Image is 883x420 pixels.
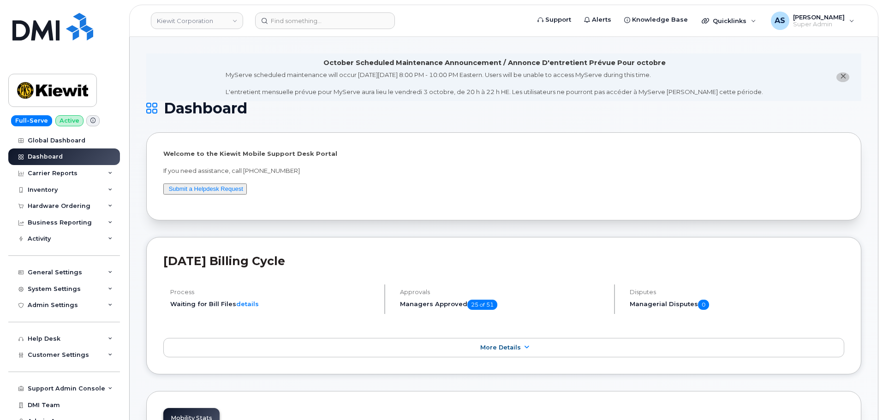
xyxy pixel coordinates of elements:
h5: Managers Approved [400,300,606,310]
h5: Managerial Disputes [630,300,844,310]
div: October Scheduled Maintenance Announcement / Annonce D'entretient Prévue Pour octobre [323,58,666,68]
p: Welcome to the Kiewit Mobile Support Desk Portal [163,149,844,158]
h4: Disputes [630,289,844,296]
h4: Process [170,289,376,296]
button: Submit a Helpdesk Request [163,183,247,195]
a: Submit a Helpdesk Request [169,185,243,192]
li: Waiting for Bill Files [170,300,376,308]
h2: [DATE] Billing Cycle [163,254,844,268]
span: More Details [480,344,521,351]
span: 25 of 51 [467,300,497,310]
button: close notification [836,72,849,82]
div: MyServe scheduled maintenance will occur [DATE][DATE] 8:00 PM - 10:00 PM Eastern. Users will be u... [226,71,763,96]
a: details [236,300,259,308]
span: Dashboard [164,101,247,115]
iframe: Messenger Launcher [843,380,876,413]
span: 0 [698,300,709,310]
h4: Approvals [400,289,606,296]
p: If you need assistance, call [PHONE_NUMBER] [163,166,844,175]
